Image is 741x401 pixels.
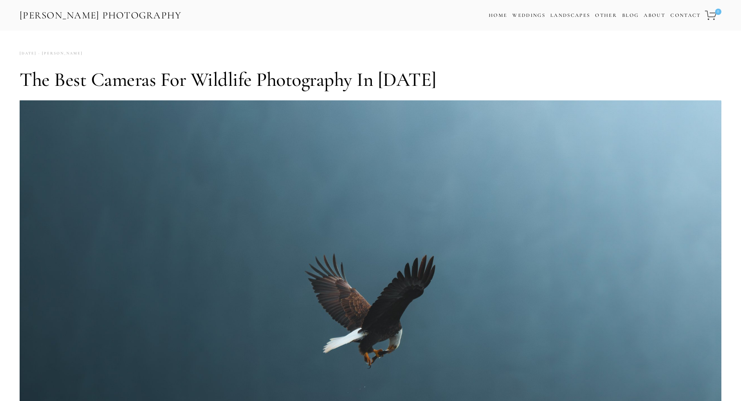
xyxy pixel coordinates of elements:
[20,68,721,91] h1: The Best Cameras for Wildlife Photography in [DATE]
[20,48,36,59] time: [DATE]
[595,12,617,18] a: Other
[670,10,701,21] a: Contact
[489,10,507,21] a: Home
[36,48,83,59] a: [PERSON_NAME]
[512,12,545,18] a: Weddings
[644,10,665,21] a: About
[715,9,721,15] span: 0
[622,10,639,21] a: Blog
[550,12,590,18] a: Landscapes
[704,6,722,25] a: 0 items in cart
[19,7,182,24] a: [PERSON_NAME] Photography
